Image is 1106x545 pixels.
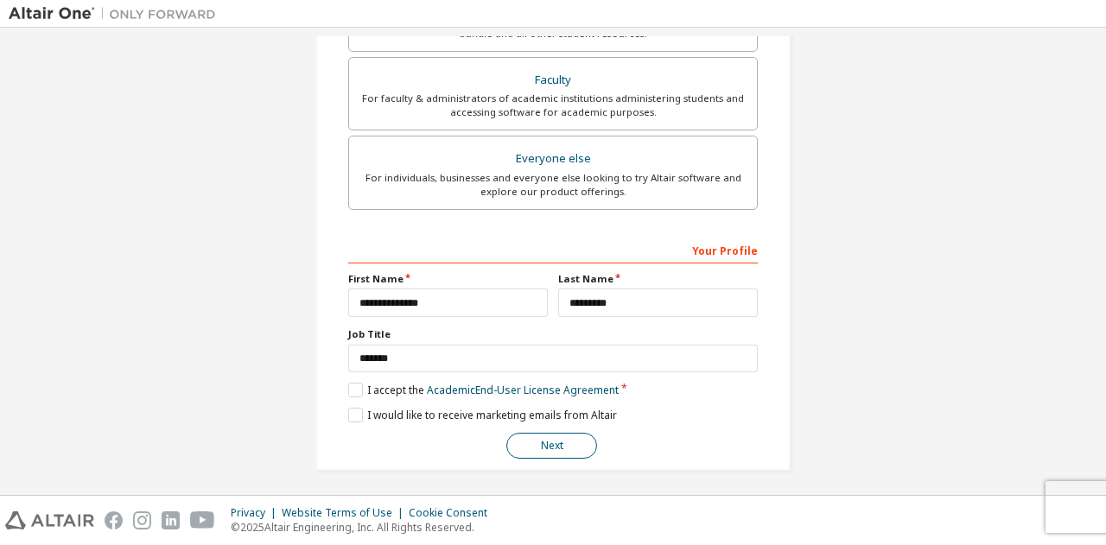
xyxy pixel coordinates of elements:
div: For faculty & administrators of academic institutions administering students and accessing softwa... [359,92,747,119]
div: Faculty [359,68,747,92]
img: altair_logo.svg [5,511,94,529]
a: Academic End-User License Agreement [427,383,619,397]
img: youtube.svg [190,511,215,529]
div: Website Terms of Use [282,506,409,520]
img: Altair One [9,5,225,22]
label: First Name [348,272,548,286]
img: facebook.svg [105,511,123,529]
img: linkedin.svg [162,511,180,529]
label: I accept the [348,383,619,397]
p: © 2025 Altair Engineering, Inc. All Rights Reserved. [231,520,498,535]
label: Job Title [348,327,758,341]
label: I would like to receive marketing emails from Altair [348,408,617,422]
div: Cookie Consent [409,506,498,520]
div: Privacy [231,506,282,520]
div: Your Profile [348,236,758,263]
img: instagram.svg [133,511,151,529]
div: Everyone else [359,147,747,171]
div: For individuals, businesses and everyone else looking to try Altair software and explore our prod... [359,171,747,199]
button: Next [506,433,597,459]
label: Last Name [558,272,758,286]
